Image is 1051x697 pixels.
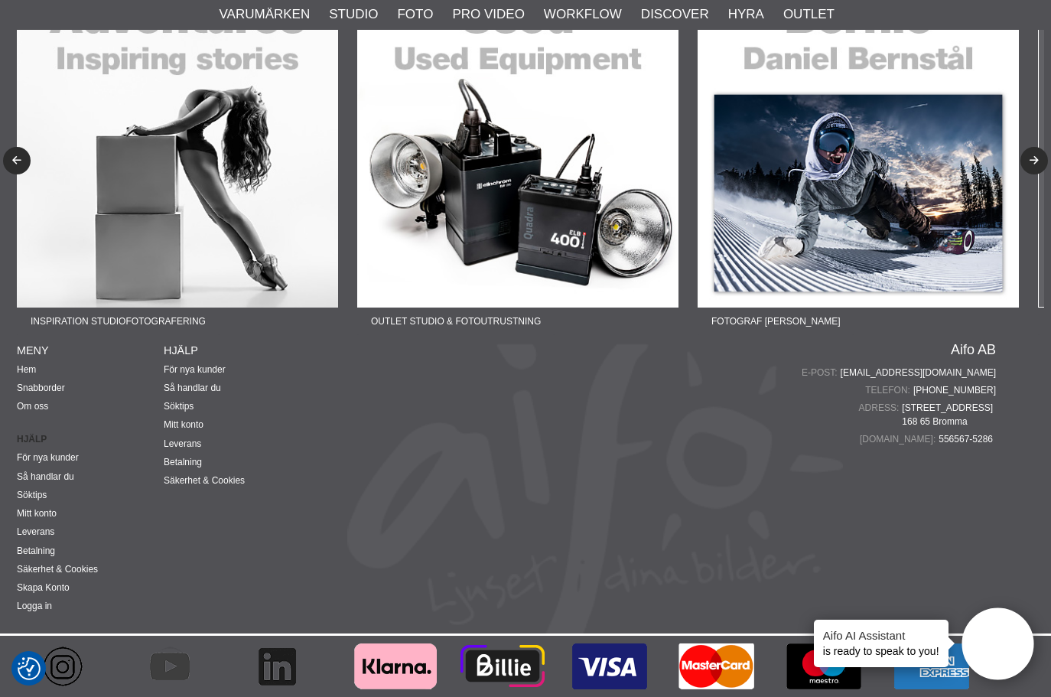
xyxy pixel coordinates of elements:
[675,636,759,697] img: MasterCard
[17,343,164,358] h4: Meny
[860,432,939,446] span: [DOMAIN_NAME]:
[17,452,79,463] a: För nya kunder
[17,636,124,697] a: Aifo - Instagram
[254,636,300,697] img: Aifo - Linkedin
[17,432,164,446] strong: Hjälp
[544,5,622,24] a: Workflow
[329,5,378,24] a: Studio
[17,526,54,537] a: Leverans
[1020,147,1048,174] button: Next
[164,475,245,486] a: Säkerhet & Cookies
[939,432,996,446] span: 556567-5286
[913,383,996,397] a: [PHONE_NUMBER]
[17,546,55,556] a: Betalning
[823,627,939,643] h4: Aifo AI Assistant
[17,401,48,412] a: Om oss
[802,366,841,379] span: E-post:
[3,147,31,174] button: Previous
[18,655,41,682] button: Samtyckesinställningar
[460,636,545,697] img: Billie
[641,5,709,24] a: Discover
[164,419,203,430] a: Mitt konto
[124,636,231,697] a: Aifo - YouTube
[357,308,555,335] span: Outlet Studio & Fotoutrustning
[164,438,201,449] a: Leverans
[18,657,41,680] img: Revisit consent button
[783,5,835,24] a: Outlet
[397,5,433,24] a: Foto
[859,401,903,415] span: Adress:
[17,582,70,593] a: Skapa Konto
[164,383,221,393] a: Så handlar du
[452,5,524,24] a: Pro Video
[40,636,86,697] img: Aifo - Instagram
[865,383,913,397] span: Telefon:
[17,601,52,611] a: Logga in
[902,401,996,428] span: [STREET_ADDRESS] 168 65 Bromma
[220,5,311,24] a: Varumärken
[147,636,193,697] img: Aifo - YouTube
[164,364,226,375] a: För nya kunder
[568,636,652,697] img: Visa
[782,636,866,697] img: Maestro
[231,636,338,697] a: Aifo - Linkedin
[841,366,996,379] a: [EMAIL_ADDRESS][DOMAIN_NAME]
[353,636,438,697] img: Klarna
[17,490,47,500] a: Söktips
[17,308,220,335] span: Inspiration Studiofotografering
[17,564,98,575] a: Säkerhet & Cookies
[17,508,57,519] a: Mitt konto
[17,471,74,482] a: Så handlar du
[728,5,764,24] a: Hyra
[698,308,854,335] span: Fotograf [PERSON_NAME]
[164,457,202,467] a: Betalning
[814,620,949,667] div: is ready to speak to you!
[17,364,36,375] a: Hem
[164,343,311,358] h4: Hjälp
[951,343,996,357] a: Aifo AB
[17,383,65,393] a: Snabborder
[164,401,194,412] a: Söktips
